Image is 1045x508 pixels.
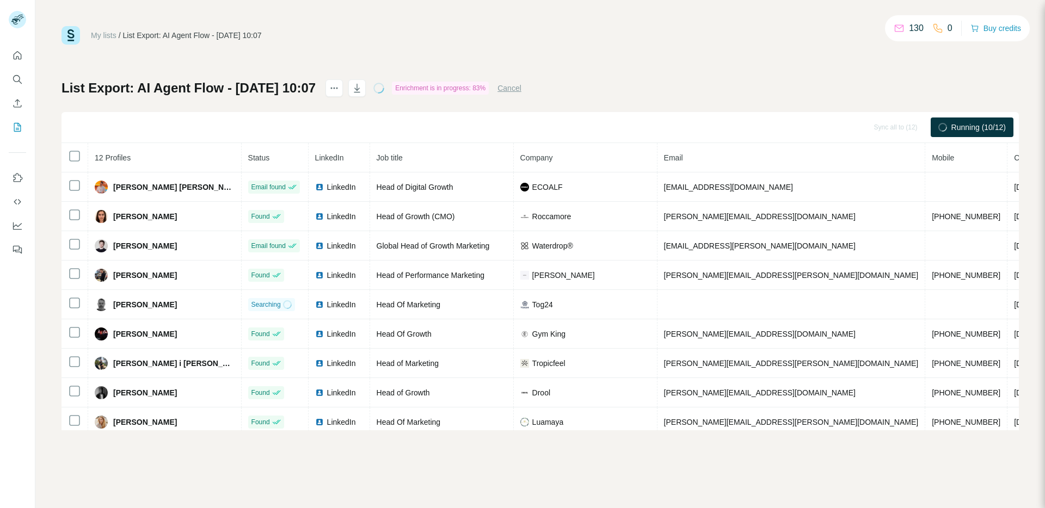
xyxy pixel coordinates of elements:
span: LinkedIn [327,182,356,193]
div: List Export: AI Agent Flow - [DATE] 10:07 [123,30,262,41]
img: Avatar [95,269,108,282]
span: [PHONE_NUMBER] [932,212,1000,221]
img: Avatar [95,416,108,429]
span: LinkedIn [327,358,356,369]
span: [PERSON_NAME] [113,387,177,398]
span: LinkedIn [315,153,344,162]
button: Use Surfe on LinkedIn [9,168,26,188]
img: Avatar [95,298,108,311]
span: LinkedIn [327,270,356,281]
img: company-logo [520,418,529,426]
span: Head Of Growth [377,330,432,338]
img: LinkedIn logo [315,330,324,338]
span: Found [251,388,270,398]
button: Enrich CSV [9,94,26,113]
span: LinkedIn [327,387,356,398]
img: LinkedIn logo [315,271,324,280]
span: Head Of Marketing [377,300,441,309]
span: [PERSON_NAME][EMAIL_ADDRESS][DOMAIN_NAME] [664,212,856,221]
span: [PERSON_NAME][EMAIL_ADDRESS][DOMAIN_NAME] [664,330,856,338]
span: Mobile [932,153,954,162]
span: [PERSON_NAME][EMAIL_ADDRESS][PERSON_NAME][DOMAIN_NAME] [664,271,919,280]
span: Luamaya [532,417,564,428]
p: 0 [948,22,952,35]
span: Found [251,417,270,427]
span: ECOALF [532,182,563,193]
span: Head of Performance Marketing [377,271,484,280]
span: [PERSON_NAME] [532,270,595,281]
span: [EMAIL_ADDRESS][DOMAIN_NAME] [664,183,793,191]
span: Roccamore [532,211,571,222]
span: Email found [251,241,286,251]
img: company-logo [520,388,529,397]
span: Head Of Marketing [377,418,441,426]
span: [PERSON_NAME] [113,240,177,251]
img: company-logo [520,183,529,191]
span: Email found [251,182,286,192]
span: Head of Growth [377,388,430,397]
img: LinkedIn logo [315,418,324,426]
span: [PHONE_NUMBER] [932,418,1000,426]
img: company-logo [520,271,529,280]
img: company-logo [520,241,529,250]
span: [PERSON_NAME] i [PERSON_NAME] [113,358,235,369]
span: LinkedIn [327,417,356,428]
span: Email [664,153,683,162]
p: 130 [909,22,924,35]
span: LinkedIn [327,211,356,222]
a: My lists [91,31,116,40]
span: [EMAIL_ADDRESS][PERSON_NAME][DOMAIN_NAME] [664,241,856,250]
span: Drool [532,387,550,398]
img: Avatar [95,181,108,194]
button: Use Surfe API [9,192,26,212]
button: actions [325,79,343,97]
span: [PERSON_NAME][EMAIL_ADDRESS][PERSON_NAME][DOMAIN_NAME] [664,418,919,426]
span: [PERSON_NAME] [113,417,177,428]
span: [PERSON_NAME][EMAIL_ADDRESS][DOMAIN_NAME] [664,388,856,397]
span: Running (10/12) [951,122,1006,133]
button: Dashboard [9,216,26,236]
span: [PHONE_NUMBER] [932,388,1000,397]
span: [PHONE_NUMBER] [932,271,1000,280]
button: Quick start [9,46,26,65]
span: Global Head of Growth Marketing [377,241,490,250]
span: Found [251,358,270,368]
img: LinkedIn logo [315,388,324,397]
button: Cancel [497,83,521,94]
span: Waterdrop® [532,240,573,251]
span: Head of Growth (CMO) [377,212,455,221]
span: Head of Digital Growth [377,183,453,191]
span: Job title [377,153,403,162]
img: Avatar [95,210,108,223]
img: company-logo [520,300,529,309]
div: Enrichment is in progress: 83% [392,82,489,95]
span: Tropicfeel [532,358,565,369]
span: Found [251,270,270,280]
span: [PERSON_NAME] [113,270,177,281]
img: LinkedIn logo [315,359,324,368]
img: Avatar [95,327,108,340]
span: Status [248,153,270,162]
span: [PHONE_NUMBER] [932,330,1000,338]
span: Found [251,212,270,221]
button: Search [9,70,26,89]
img: LinkedIn logo [315,241,324,250]
img: company-logo [520,212,529,221]
button: Feedback [9,240,26,259]
img: LinkedIn logo [315,183,324,191]
span: [PHONE_NUMBER] [932,359,1000,368]
img: Avatar [95,386,108,399]
h1: List Export: AI Agent Flow - [DATE] 10:07 [62,79,316,97]
img: company-logo [520,359,529,368]
span: LinkedIn [327,240,356,251]
span: [PERSON_NAME] [PERSON_NAME] [113,182,235,193]
span: Found [251,329,270,339]
span: LinkedIn [327,299,356,310]
span: [PERSON_NAME][EMAIL_ADDRESS][PERSON_NAME][DOMAIN_NAME] [664,359,919,368]
img: Surfe Logo [62,26,80,45]
span: 12 Profiles [95,153,131,162]
span: Searching [251,300,281,309]
span: [PERSON_NAME] [113,211,177,222]
span: Tog24 [532,299,553,310]
img: Avatar [95,239,108,252]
